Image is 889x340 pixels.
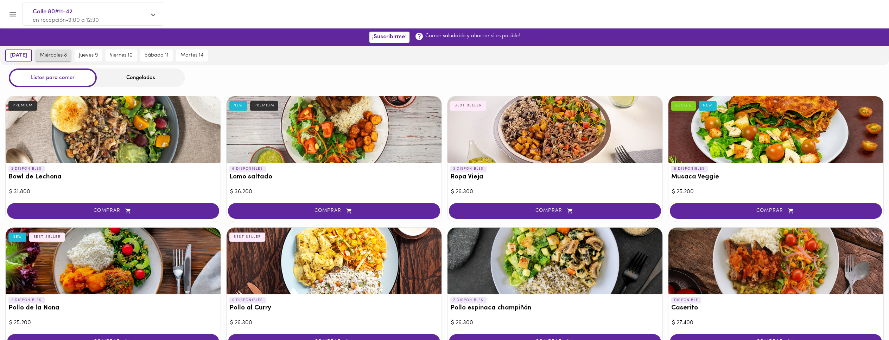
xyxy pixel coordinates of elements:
[447,228,662,294] div: Pollo espinaca champiñón
[6,96,221,163] div: Bowl de Lechona
[106,50,137,61] button: viernes 10
[8,174,218,181] h3: Bowl de Lechona
[237,208,431,214] span: COMPRAR
[450,166,487,172] p: 3 DISPONIBLES
[672,319,880,327] div: $ 27.400
[229,166,266,172] p: 6 DISPONIBLES
[228,203,440,219] button: COMPRAR
[699,101,717,110] div: NEW
[372,34,407,40] span: ¡Suscribirme!
[425,32,520,40] p: Comer saludable y ahorrar si es posible!
[679,208,873,214] span: COMPRAR
[6,228,221,294] div: Pollo de la Nona
[450,297,487,303] p: 7 DISPONIBLES
[16,208,210,214] span: COMPRAR
[671,297,701,303] p: DISPONIBLE
[369,32,409,42] button: ¡Suscribirme!
[451,188,659,196] div: $ 26.300
[10,52,27,59] span: [DATE]
[9,188,217,196] div: $ 31.800
[449,203,661,219] button: COMPRAR
[110,52,133,59] span: viernes 10
[227,96,442,163] div: Lomo saltado
[8,101,37,110] div: PREMIUM
[229,233,265,242] div: BEST SELLER
[671,101,696,110] div: VEGGIE
[848,299,882,333] iframe: Messagebird Livechat Widget
[451,319,659,327] div: $ 26.300
[229,305,439,312] h3: Pollo al Curry
[229,174,439,181] h3: Lomo saltado
[668,96,883,163] div: Musaca Veggie
[40,52,67,59] span: miércoles 8
[33,18,99,23] span: en recepción • 9:00 a 12:30
[670,203,882,219] button: COMPRAR
[671,166,708,172] p: 5 DISPONIBLES
[75,50,102,61] button: jueves 9
[29,233,65,242] div: BEST SELLER
[176,50,208,61] button: martes 14
[4,6,21,23] button: Menu
[230,188,438,196] div: $ 36.200
[8,166,45,172] p: 2 DISPONIBLES
[5,50,32,61] button: [DATE]
[9,68,97,87] div: Listos para comer
[672,188,880,196] div: $ 25.200
[79,52,98,59] span: jueves 9
[450,305,660,312] h3: Pollo espinaca champiñón
[33,7,146,17] span: Calle 80#11-42
[7,203,219,219] button: COMPRAR
[450,101,486,110] div: BEST SELLER
[447,96,662,163] div: Ropa Vieja
[230,319,438,327] div: $ 26.300
[145,52,169,59] span: sábado 11
[97,68,185,87] div: Congelados
[250,101,279,110] div: PREMIUM
[671,174,881,181] h3: Musaca Veggie
[229,297,266,303] p: 6 DISPONIBLES
[8,305,218,312] h3: Pollo de la Nona
[180,52,204,59] span: martes 14
[8,297,45,303] p: 2 DISPONIBLES
[450,174,660,181] h3: Ropa Vieja
[8,233,26,242] div: NEW
[458,208,652,214] span: COMPRAR
[668,228,883,294] div: Caserito
[227,228,442,294] div: Pollo al Curry
[9,319,217,327] div: $ 25.200
[140,50,173,61] button: sábado 11
[671,305,881,312] h3: Caserito
[229,101,247,110] div: NEW
[36,50,71,61] button: miércoles 8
